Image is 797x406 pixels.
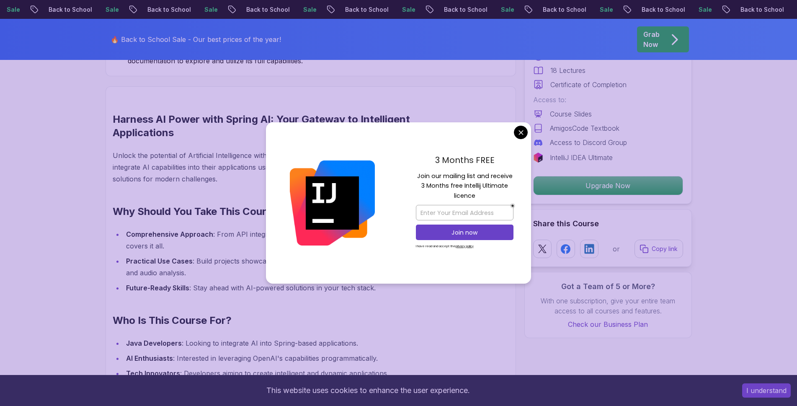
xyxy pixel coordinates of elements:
[635,240,683,258] button: Copy link
[35,5,92,14] p: Back to School
[113,205,469,218] h2: Why Should You Take This Course
[126,339,182,347] strong: Java Developers
[126,354,173,362] strong: AI Enthusiasts
[550,137,627,147] p: Access to Discord Group
[643,29,660,49] p: Grab Now
[126,284,189,292] strong: Future-Ready Skills
[550,123,619,133] p: AmigosCode Textbook
[124,282,469,294] li: : Stay ahead with AI-powered solutions in your tech stack.
[533,153,543,163] img: jetbrains logo
[613,244,620,254] p: or
[124,228,469,252] li: : From API integration to AI-powered application development, this course covers it all.
[389,5,415,14] p: Sale
[124,255,469,279] li: : Build projects showcasing real-world applications like chatbots, image recognition, and audio a...
[92,5,119,14] p: Sale
[550,65,585,75] p: 18 Lectures
[586,5,613,14] p: Sale
[113,113,469,140] h2: Harness AI Power with Spring AI: Your Gateway to Intelligent Applications
[727,5,784,14] p: Back to School
[685,5,712,14] p: Sale
[534,176,683,195] p: Upgrade Now
[233,5,290,14] p: Back to School
[6,381,730,400] div: This website uses cookies to enhance the user experience.
[126,257,193,265] strong: Practical Use Cases
[533,281,683,292] h3: Got a Team of 5 or More?
[124,352,469,364] li: : Interested in leveraging OpenAI's capabilities programmatically.
[529,5,586,14] p: Back to School
[533,218,683,230] h2: Share this Course
[332,5,389,14] p: Back to School
[126,369,180,378] strong: Tech Innovators
[431,5,487,14] p: Back to School
[533,176,683,195] button: Upgrade Now
[124,337,469,349] li: : Looking to integrate AI into Spring-based applications.
[111,34,281,44] p: 🔥 Back to School Sale - Our best prices of the year!
[290,5,317,14] p: Sale
[550,109,592,119] p: Course Slides
[191,5,218,14] p: Sale
[124,367,469,379] li: : Developers aiming to create intelligent and dynamic applications.
[533,319,683,329] a: Check our Business Plan
[487,5,514,14] p: Sale
[126,230,213,238] strong: Comprehensive Approach
[742,383,791,398] button: Accept cookies
[113,314,469,327] h2: Who Is This Course For?
[628,5,685,14] p: Back to School
[134,5,191,14] p: Back to School
[533,296,683,316] p: With one subscription, give your entire team access to all courses and features.
[533,95,683,105] p: Access to:
[550,80,627,90] p: Certificate of Completion
[652,245,678,253] p: Copy link
[113,150,469,185] p: Unlock the potential of Artificial Intelligence with Spring AI! This cutting-edge course empowers...
[550,153,613,163] p: IntelliJ IDEA Ultimate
